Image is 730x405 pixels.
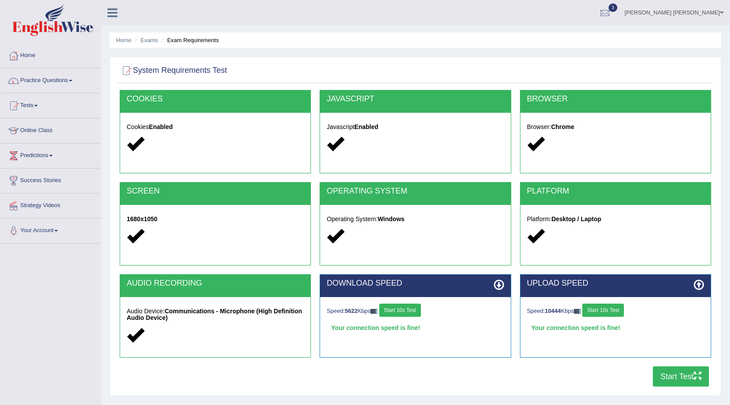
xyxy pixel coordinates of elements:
[527,304,704,319] div: Speed: Kbps
[127,308,304,322] h5: Audio Device:
[0,43,100,65] a: Home
[127,308,302,321] strong: Communications - Microphone (High Definition Audio Device)
[527,187,704,196] h2: PLATFORM
[609,4,617,12] span: 3
[327,187,504,196] h2: OPERATING SYSTEM
[0,219,100,240] a: Your Account
[0,194,100,215] a: Strategy Videos
[545,308,561,314] strong: 10444
[127,95,304,104] h2: COOKIES
[0,168,100,190] a: Success Stories
[653,366,709,387] button: Start Test
[120,64,227,77] h2: System Requirements Test
[0,118,100,140] a: Online Class
[527,124,704,130] h5: Browser:
[354,123,378,130] strong: Enabled
[160,36,219,44] li: Exam Requirements
[582,304,624,317] button: Start 10s Test
[327,279,504,288] h2: DOWNLOAD SPEED
[574,309,581,314] img: ajax-loader-fb-connection.gif
[377,215,404,222] strong: Windows
[527,321,704,334] div: Your connection speed is fine!
[127,279,304,288] h2: AUDIO RECORDING
[551,123,574,130] strong: Chrome
[552,215,602,222] strong: Desktop / Laptop
[0,93,100,115] a: Tests
[527,279,704,288] h2: UPLOAD SPEED
[149,123,173,130] strong: Enabled
[141,37,158,43] a: Exams
[527,95,704,104] h2: BROWSER
[116,37,132,43] a: Home
[370,309,377,314] img: ajax-loader-fb-connection.gif
[127,124,304,130] h5: Cookies
[327,321,504,334] div: Your connection speed is fine!
[527,216,704,222] h5: Platform:
[127,215,157,222] strong: 1680x1050
[327,95,504,104] h2: JAVASCRIPT
[0,143,100,165] a: Predictions
[327,304,504,319] div: Speed: Kbps
[327,124,504,130] h5: Javascript
[127,187,304,196] h2: SCREEN
[327,216,504,222] h5: Operating System:
[379,304,421,317] button: Start 10s Test
[345,308,358,314] strong: 5622
[0,68,100,90] a: Practice Questions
